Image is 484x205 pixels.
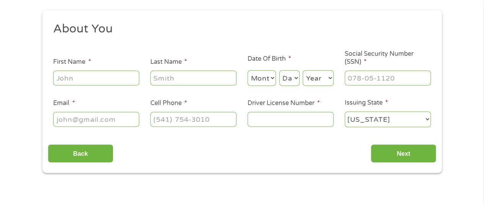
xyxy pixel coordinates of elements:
input: Back [48,144,113,163]
label: Driver License Number [248,99,320,107]
label: Social Security Number (SSN) [345,50,431,66]
input: John [53,71,139,85]
label: First Name [53,58,91,66]
input: john@gmail.com [53,112,139,126]
input: 078-05-1120 [345,71,431,85]
input: Smith [150,71,236,85]
h2: About You [53,21,425,37]
label: Email [53,99,75,107]
label: Date Of Birth [248,55,291,63]
label: Last Name [150,58,187,66]
label: Issuing State [345,99,388,107]
label: Cell Phone [150,99,187,107]
input: Next [371,144,436,163]
input: (541) 754-3010 [150,112,236,126]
